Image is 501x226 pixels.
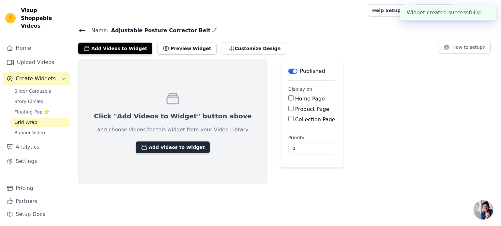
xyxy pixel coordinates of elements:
[97,126,249,134] p: and choose videos for this widget from your Video Library
[5,13,16,23] img: Vizup
[3,56,70,69] a: Upload Videos
[3,72,70,85] button: Create Widgets
[78,43,152,54] button: Add Videos to Widget
[414,4,451,17] a: Book Demo
[10,107,70,116] a: Floating-Pop ⭐
[158,43,216,54] button: Preview Widget
[94,112,252,121] p: Click "Add Videos to Widget" button above
[3,182,70,195] a: Pricing
[482,9,490,17] button: Close
[439,41,491,53] button: How to setup?
[474,200,493,219] div: Open chat
[16,75,56,83] span: Create Widgets
[457,5,496,16] button: L LuxuriArts
[14,129,45,136] span: Banner Video
[400,5,496,20] div: Widget created successfully!
[10,86,70,96] a: Slider Carousels
[86,27,109,34] span: Name:
[136,141,210,153] button: Add Videos to Widget
[14,98,43,105] span: Story Circles
[21,7,68,30] span: Vizup Shoppable Videos
[222,43,286,54] button: Customize Design
[14,109,50,115] span: Floating-Pop ⭐
[3,140,70,153] a: Analytics
[295,116,335,123] label: Collection Page
[3,42,70,55] a: Home
[109,27,211,34] span: Adjustable Posture Corrector Belt
[295,96,325,102] label: Home Page
[368,4,405,17] a: Help Setup
[10,97,70,106] a: Story Circles
[10,128,70,137] a: Banner Video
[14,119,37,126] span: Grid Wrap
[3,195,70,208] a: Partners
[212,26,217,35] div: Edit Name
[3,155,70,168] a: Settings
[14,88,51,94] span: Slider Carousels
[3,208,70,221] a: Setup Docs
[300,67,325,75] p: Published
[288,134,335,141] label: Priority
[295,106,329,112] label: Product Page
[467,5,496,16] p: LuxuriArts
[439,46,491,52] a: How to setup?
[10,118,70,127] a: Grid Wrap
[288,86,312,92] legend: Display on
